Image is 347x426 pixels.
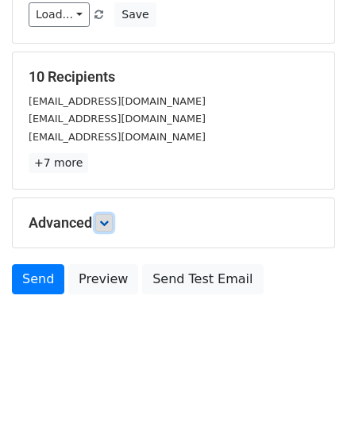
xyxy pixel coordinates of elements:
small: [EMAIL_ADDRESS][DOMAIN_NAME] [29,131,206,143]
h5: Advanced [29,214,318,232]
a: Send Test Email [142,264,263,294]
iframe: Chat Widget [268,350,347,426]
a: +7 more [29,153,88,173]
a: Load... [29,2,90,27]
small: [EMAIL_ADDRESS][DOMAIN_NAME] [29,95,206,107]
a: Send [12,264,64,294]
h5: 10 Recipients [29,68,318,86]
button: Save [114,2,156,27]
a: Preview [68,264,138,294]
small: [EMAIL_ADDRESS][DOMAIN_NAME] [29,113,206,125]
